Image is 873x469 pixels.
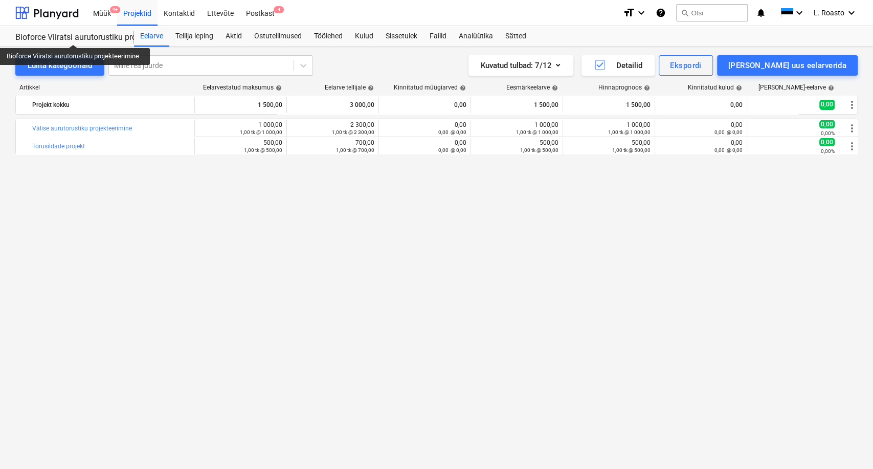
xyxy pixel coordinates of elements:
[308,26,349,47] a: Töölehed
[438,129,466,135] small: 0,00 @ 0,00
[506,84,558,91] div: Eesmärkeelarve
[516,129,558,135] small: 1,00 tk @ 1 000,00
[475,97,558,113] div: 1 500,00
[423,26,453,47] a: Failid
[846,122,858,135] span: Rohkem tegevusi
[28,59,92,72] div: Lülita kategooriaid
[819,120,835,128] span: 0,00
[15,32,122,43] div: Bioforce Viiratsi aurutorustiku projekteerimine
[598,84,650,91] div: Hinnaprognoos
[714,147,743,153] small: 0,00 @ 0,00
[819,138,835,146] span: 0,00
[349,26,379,47] a: Kulud
[845,7,858,19] i: keyboard_arrow_down
[826,85,834,91] span: help
[623,7,635,19] i: format_size
[383,139,466,153] div: 0,00
[458,85,466,91] span: help
[336,147,374,153] small: 1,00 tk @ 700,00
[821,130,835,136] small: 0,00%
[758,84,834,91] div: [PERSON_NAME]-eelarve
[134,26,169,47] a: Eelarve
[15,84,194,91] div: Artikkel
[681,9,689,17] span: search
[635,7,647,19] i: keyboard_arrow_down
[659,55,712,76] button: Ekspordi
[248,26,308,47] a: Ostutellimused
[291,139,374,153] div: 700,00
[659,139,743,153] div: 0,00
[240,129,282,135] small: 1,00 tk @ 1 000,00
[656,7,666,19] i: Abikeskus
[821,148,835,154] small: 0,00%
[728,59,846,72] div: [PERSON_NAME] uus eelarverida
[499,26,532,47] a: Sätted
[291,97,374,113] div: 3 000,00
[670,59,701,72] div: Ekspordi
[219,26,248,47] a: Aktid
[688,84,742,91] div: Kinnitatud kulud
[438,147,466,153] small: 0,00 @ 0,00
[475,121,558,136] div: 1 000,00
[199,139,282,153] div: 500,00
[676,4,748,21] button: Otsi
[379,26,423,47] a: Sissetulek
[793,7,805,19] i: keyboard_arrow_down
[567,97,651,113] div: 1 500,00
[520,147,558,153] small: 1,00 tk @ 500,00
[612,147,651,153] small: 1,00 tk @ 500,00
[714,129,743,135] small: 0,00 @ 0,00
[734,85,742,91] span: help
[567,139,651,153] div: 500,00
[15,55,104,76] button: Lülita kategooriaid
[169,26,219,47] a: Tellija leping
[383,97,466,113] div: 0,00
[110,6,120,13] span: 9+
[203,84,282,91] div: Eelarvestatud maksumus
[567,121,651,136] div: 1 000,00
[453,26,499,47] a: Analüütika
[846,140,858,152] span: Rohkem tegevusi
[291,121,374,136] div: 2 300,00
[659,121,743,136] div: 0,00
[659,97,743,113] div: 0,00
[581,55,655,76] button: Detailid
[32,143,85,150] a: Torusildade projekt
[199,121,282,136] div: 1 000,00
[756,7,766,19] i: notifications
[846,99,858,111] span: Rohkem tegevusi
[550,85,558,91] span: help
[608,129,651,135] small: 1,00 tk @ 1 000,00
[394,84,466,91] div: Kinnitatud müügiarved
[481,59,561,72] div: Kuvatud tulbad : 7/12
[819,100,835,109] span: 0,00
[332,129,374,135] small: 1,00 tk @ 2 300,00
[814,9,844,17] span: L. Roasto
[199,97,282,113] div: 1 500,00
[274,6,284,13] span: 4
[32,125,132,132] a: Välise aurutorustiku projekteerimine
[642,85,650,91] span: help
[468,55,573,76] button: Kuvatud tulbad:7/12
[383,121,466,136] div: 0,00
[325,84,374,91] div: Eelarve tellijale
[717,55,858,76] button: [PERSON_NAME] uus eelarverida
[475,139,558,153] div: 500,00
[244,147,282,153] small: 1,00 tk @ 500,00
[366,85,374,91] span: help
[274,85,282,91] span: help
[32,97,190,113] div: Projekt kokku
[594,59,642,72] div: Detailid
